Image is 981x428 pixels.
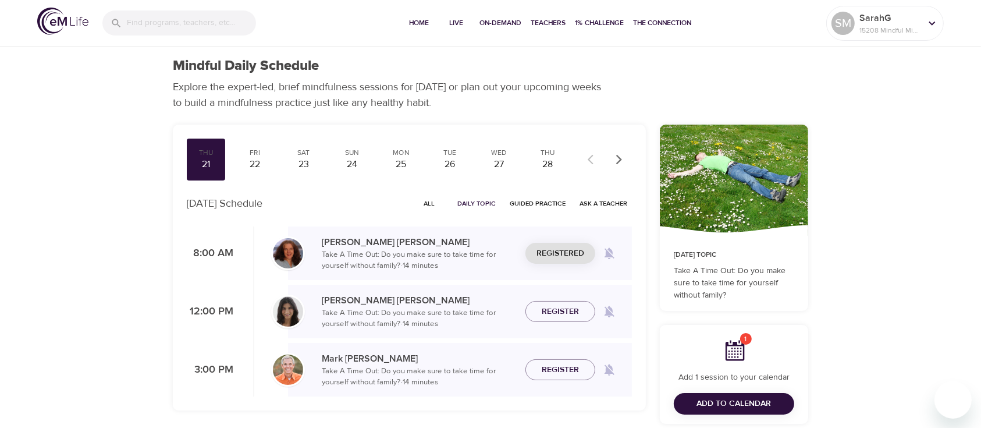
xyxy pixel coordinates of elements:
div: 25 [387,158,416,171]
span: Remind me when a class goes live every Thursday at 8:00 AM [595,239,623,267]
span: 1% Challenge [575,17,624,29]
img: Cindy2%20031422%20blue%20filter%20hi-res.jpg [273,238,303,268]
span: Live [442,17,470,29]
p: Take A Time Out: Do you make sure to take time for yourself without family? [674,265,794,302]
p: 8:00 AM [187,246,233,261]
div: Mon [387,148,416,158]
span: The Connection [633,17,691,29]
p: [DATE] Schedule [187,196,262,211]
div: Thu [533,148,562,158]
div: 22 [240,158,269,171]
span: Teachers [531,17,566,29]
div: 24 [338,158,367,171]
img: Lara_Sragow-min.jpg [273,296,303,327]
button: Guided Practice [505,194,570,213]
span: Home [405,17,433,29]
span: Guided Practice [510,198,566,209]
div: Sat [289,148,318,158]
p: Take A Time Out: Do you make sure to take time for yourself without family? · 14 minutes [322,366,516,388]
p: SarahG [859,11,921,25]
div: SM [831,12,855,35]
img: logo [37,8,88,35]
p: Mark [PERSON_NAME] [322,352,516,366]
span: Add to Calendar [697,397,772,411]
h1: Mindful Daily Schedule [173,58,319,75]
p: 15208 Mindful Minutes [859,25,921,36]
span: 1 [740,333,752,345]
div: Tue [435,148,464,158]
button: All [411,194,448,213]
div: 26 [435,158,464,171]
span: On-Demand [479,17,521,29]
p: Add 1 session to your calendar [674,372,794,384]
button: Register [525,301,595,323]
p: [DATE] Topic [674,250,794,260]
div: 23 [289,158,318,171]
span: Registered [536,246,584,261]
span: Daily Topic [457,198,496,209]
span: Register [542,305,579,319]
div: 21 [191,158,221,171]
div: 28 [533,158,562,171]
p: [PERSON_NAME] [PERSON_NAME] [322,293,516,307]
p: Explore the expert-led, brief mindfulness sessions for [DATE] or plan out your upcoming weeks to ... [173,79,609,111]
button: Daily Topic [453,194,500,213]
span: Remind me when a class goes live every Thursday at 3:00 PM [595,356,623,384]
p: 12:00 PM [187,304,233,320]
div: Fri [240,148,269,158]
button: Register [525,359,595,381]
span: Ask a Teacher [580,198,627,209]
p: 3:00 PM [187,362,233,378]
button: Registered [525,243,595,264]
button: Ask a Teacher [575,194,632,213]
div: Thu [191,148,221,158]
span: All [415,198,443,209]
p: [PERSON_NAME] [PERSON_NAME] [322,235,516,249]
button: Add to Calendar [674,393,794,415]
iframe: Button to launch messaging window [934,381,972,419]
div: Sun [338,148,367,158]
p: Take A Time Out: Do you make sure to take time for yourself without family? · 14 minutes [322,307,516,330]
p: Take A Time Out: Do you make sure to take time for yourself without family? · 14 minutes [322,249,516,272]
input: Find programs, teachers, etc... [127,10,256,36]
img: Mark_Pirtle-min.jpg [273,355,303,385]
span: Remind me when a class goes live every Thursday at 12:00 PM [595,298,623,326]
div: Wed [484,148,513,158]
div: 27 [484,158,513,171]
span: Register [542,363,579,377]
